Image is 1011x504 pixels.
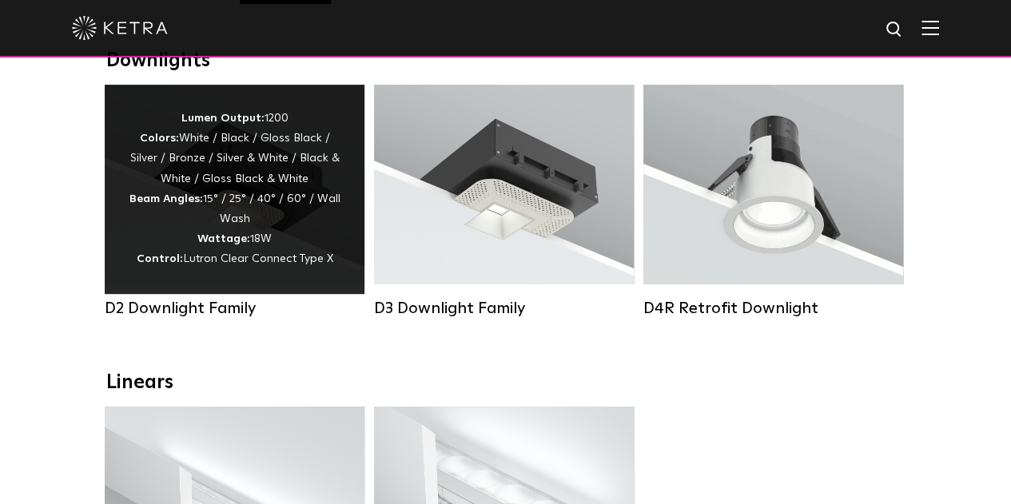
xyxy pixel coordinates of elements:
strong: Control: [137,253,183,264]
strong: Wattage: [197,233,250,244]
span: Lutron Clear Connect Type X [183,253,333,264]
a: D3 Downlight Family Lumen Output:700 / 900 / 1100Colors:White / Black / Silver / Bronze / Paintab... [374,85,634,318]
div: Downlights [106,50,906,73]
img: ketra-logo-2019-white [72,16,168,40]
div: D4R Retrofit Downlight [643,299,903,318]
div: D2 Downlight Family [105,299,364,318]
div: 1200 White / Black / Gloss Black / Silver / Bronze / Silver & White / Black & White / Gloss Black... [129,109,340,270]
div: D3 Downlight Family [374,299,634,318]
img: Hamburger%20Nav.svg [921,20,939,35]
a: D4R Retrofit Downlight Lumen Output:800Colors:White / BlackBeam Angles:15° / 25° / 40° / 60°Watta... [643,85,903,318]
strong: Beam Angles: [129,193,203,204]
a: D2 Downlight Family Lumen Output:1200Colors:White / Black / Gloss Black / Silver / Bronze / Silve... [105,85,364,318]
strong: Lumen Output: [181,113,265,124]
strong: Colors: [140,133,179,144]
img: search icon [885,20,905,40]
div: Linears [106,371,906,395]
